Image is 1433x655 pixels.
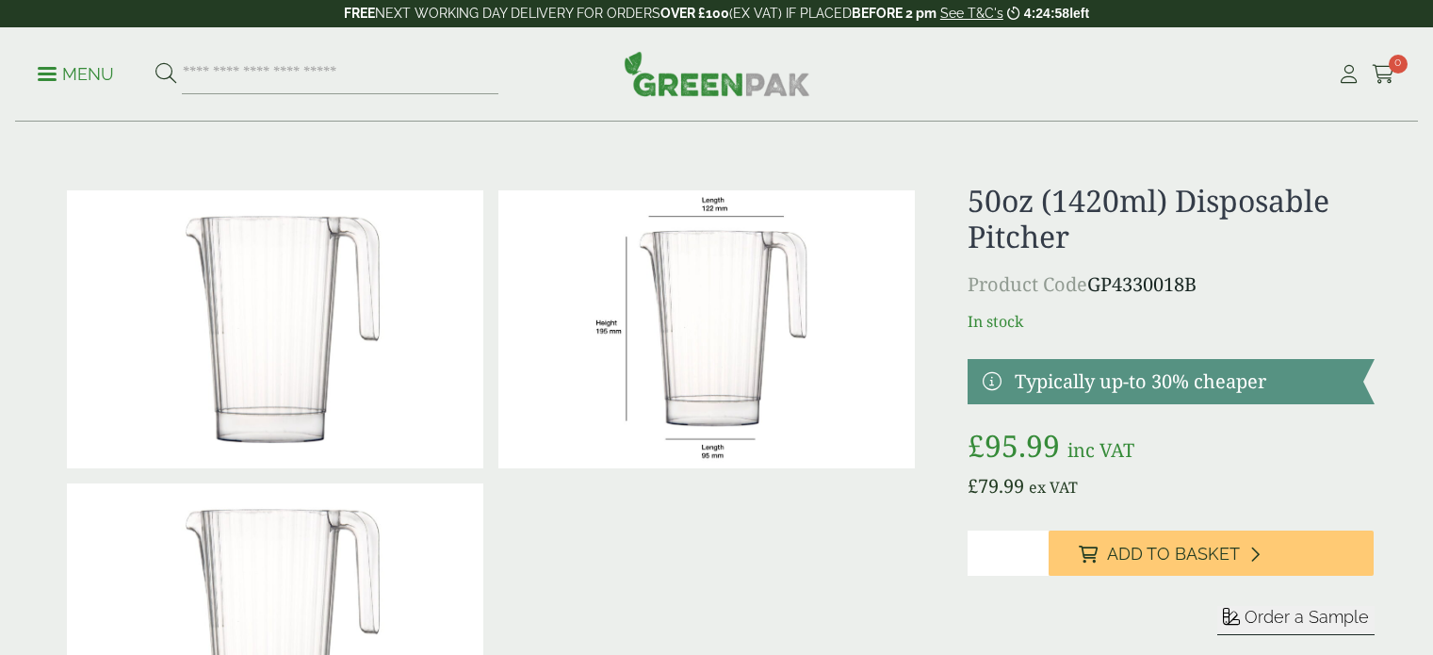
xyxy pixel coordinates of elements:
[1049,531,1374,576] button: Add to Basket
[968,473,1024,499] bdi: 79.99
[968,473,978,499] span: £
[940,6,1003,21] a: See T&C's
[1024,6,1069,21] span: 4:24:58
[660,6,729,21] strong: OVER £100
[624,51,810,96] img: GreenPak Supplies
[852,6,936,21] strong: BEFORE 2 pm
[968,270,1374,299] p: GP4330018B
[1389,55,1408,74] span: 0
[1372,60,1395,89] a: 0
[38,63,114,82] a: Menu
[968,271,1087,297] span: Product Code
[1337,65,1360,84] i: My Account
[1069,6,1089,21] span: left
[968,425,1060,466] bdi: 95.99
[968,183,1374,255] h1: 50oz (1420ml) Disposable Pitcher
[968,425,985,466] span: £
[1217,606,1375,635] button: Order a Sample
[38,63,114,86] p: Menu
[1029,477,1078,498] span: ex VAT
[498,190,915,468] img: Pitcher
[1067,437,1134,463] span: inc VAT
[67,190,483,468] img: 50oz (1420ml) Disposable Pitcher 0
[1107,544,1240,565] span: Add to Basket
[1245,607,1369,627] span: Order a Sample
[1372,65,1395,84] i: Cart
[968,310,1374,333] p: In stock
[344,6,375,21] strong: FREE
